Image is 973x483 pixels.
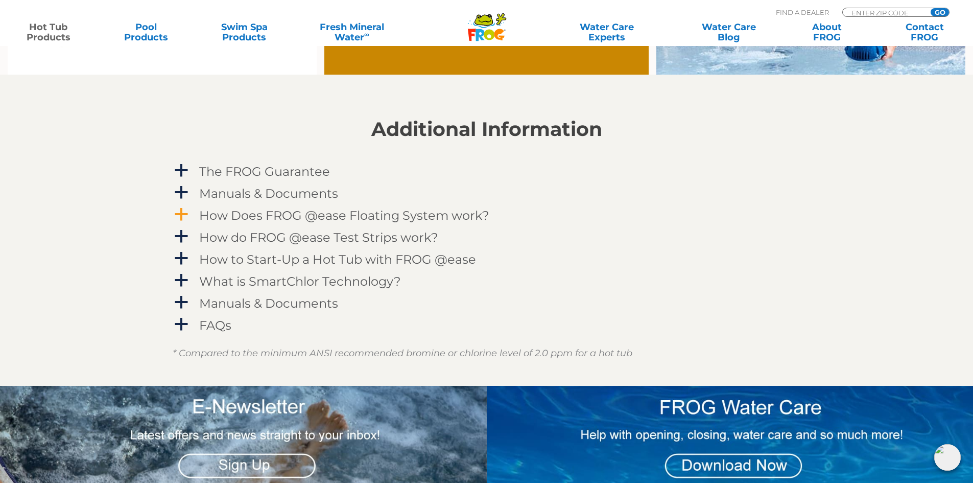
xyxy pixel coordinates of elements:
[199,252,476,266] h4: How to Start-Up a Hot Tub with FROG @ease
[173,206,801,225] a: a How Does FROG @ease Floating System work?
[174,185,189,200] span: a
[545,22,669,42] a: Water CareExperts
[174,273,189,288] span: a
[789,22,865,42] a: AboutFROG
[199,165,330,178] h4: The FROG Guarantee
[199,318,231,332] h4: FAQs
[108,22,184,42] a: PoolProducts
[173,348,632,359] em: * Compared to the minimum ANSI recommended bromine or chlorine level of 2.0 ppm for a hot tub
[174,207,189,222] span: a
[10,22,86,42] a: Hot TubProducts
[887,22,963,42] a: ContactFROG
[174,251,189,266] span: a
[173,272,801,291] a: a What is SmartChlor Technology?
[199,209,489,222] h4: How Does FROG @ease Floating System work?
[173,162,801,181] a: a The FROG Guarantee
[199,274,401,288] h4: What is SmartChlor Technology?
[173,316,801,335] a: a FAQs
[691,22,767,42] a: Water CareBlog
[173,118,801,141] h2: Additional Information
[173,294,801,313] a: a Manuals & Documents
[206,22,282,42] a: Swim SpaProducts
[174,295,189,310] span: a
[304,22,399,42] a: Fresh MineralWater∞
[364,30,369,38] sup: ∞
[174,163,189,178] span: a
[934,444,961,471] img: openIcon
[199,231,438,244] h4: How do FROG @ease Test Strips work?
[173,250,801,269] a: a How to Start-Up a Hot Tub with FROG @ease
[173,184,801,203] a: a Manuals & Documents
[199,187,338,200] h4: Manuals & Documents
[173,228,801,247] a: a How do FROG @ease Test Strips work?
[931,8,949,16] input: GO
[776,8,829,17] p: Find A Dealer
[850,8,919,17] input: Zip Code Form
[174,229,189,244] span: a
[174,317,189,332] span: a
[199,296,338,310] h4: Manuals & Documents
